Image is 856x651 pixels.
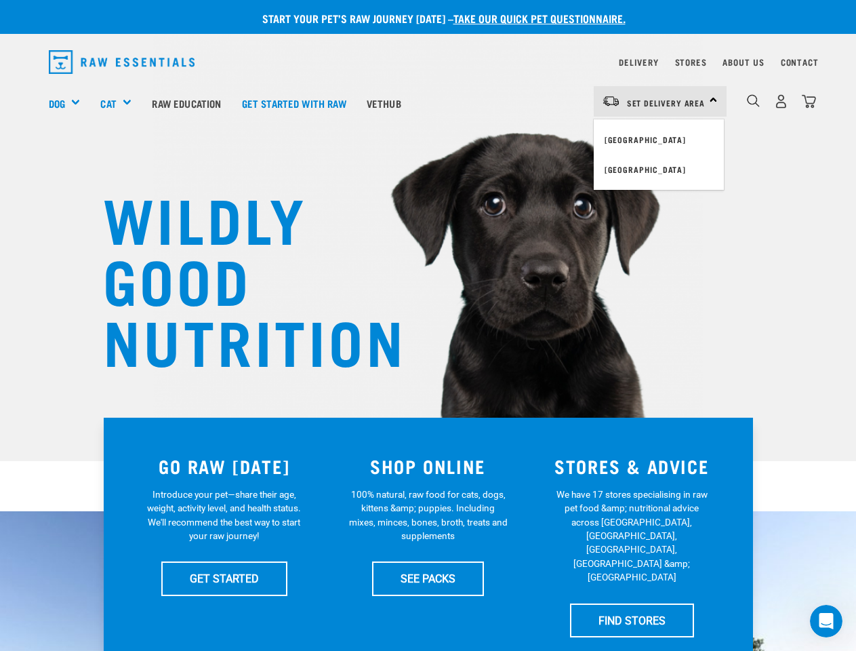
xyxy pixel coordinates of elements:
p: Introduce your pet—share their age, weight, activity level, and health status. We'll recommend th... [144,488,304,543]
img: user.png [774,94,788,108]
a: Get started with Raw [232,76,356,130]
img: home-icon@2x.png [802,94,816,108]
a: Raw Education [142,76,231,130]
a: GET STARTED [161,561,287,595]
h1: WILDLY GOOD NUTRITION [103,186,374,370]
h3: GO RAW [DATE] [131,456,319,477]
p: 100% natural, raw food for cats, dogs, kittens &amp; puppies. Including mixes, minces, bones, bro... [348,488,508,543]
span: Set Delivery Area [627,100,706,105]
a: [GEOGRAPHIC_DATA] [594,125,724,155]
a: take our quick pet questionnaire. [453,15,626,21]
a: [GEOGRAPHIC_DATA] [594,155,724,184]
a: About Us [722,60,764,64]
a: FIND STORES [570,604,694,637]
img: van-moving.png [602,95,620,107]
h3: SHOP ONLINE [334,456,522,477]
img: home-icon-1@2x.png [747,94,760,107]
a: Contact [781,60,819,64]
a: Stores [675,60,707,64]
a: Dog [49,96,65,111]
img: Raw Essentials Logo [49,50,195,74]
a: Cat [100,96,116,111]
a: SEE PACKS [372,561,484,595]
h3: STORES & ADVICE [538,456,726,477]
iframe: Intercom live chat [810,605,842,637]
a: Vethub [356,76,411,130]
p: We have 17 stores specialising in raw pet food &amp; nutritional advice across [GEOGRAPHIC_DATA],... [552,488,712,585]
a: Delivery [619,60,658,64]
nav: dropdown navigation [38,45,819,79]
